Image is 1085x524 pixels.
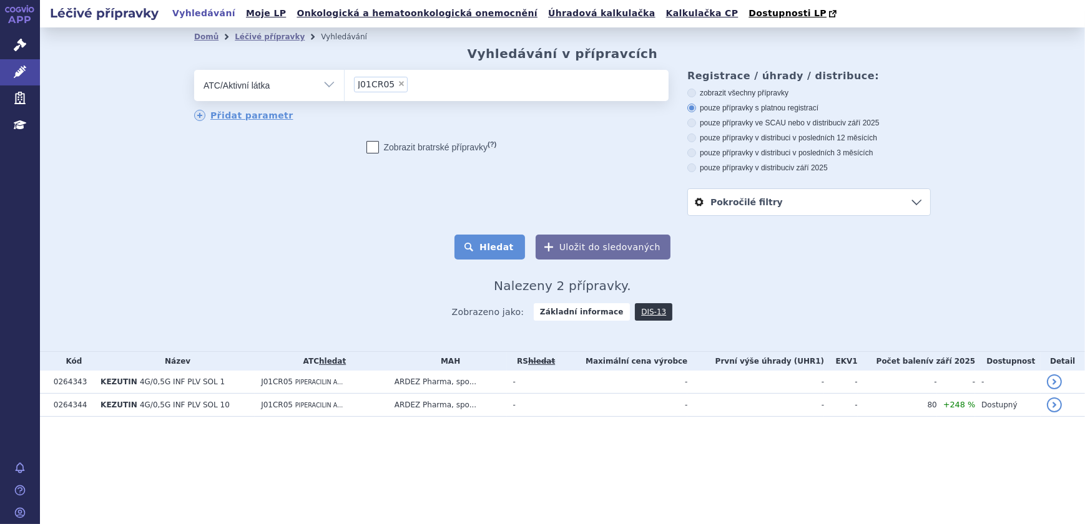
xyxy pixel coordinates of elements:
th: První výše úhrady (UHR1) [687,352,824,371]
td: ARDEZ Pharma, spo... [388,394,507,417]
span: v září 2025 [842,119,879,127]
a: Domů [194,32,218,41]
label: Zobrazit bratrské přípravky [366,141,497,153]
a: detail [1047,374,1062,389]
span: PIPERACILIN A... [295,402,343,409]
td: - [687,394,824,417]
span: KEZUTIN [101,377,137,386]
th: MAH [388,352,507,371]
td: Dostupný [975,394,1040,417]
button: Uložit do sledovaných [536,235,670,260]
span: KEZUTIN [101,400,137,409]
span: +248 % [943,400,975,409]
span: J01CR05 [261,400,293,409]
h2: Vyhledávání v přípravcích [468,46,658,61]
td: - [975,371,1040,394]
td: 0264344 [47,394,94,417]
th: Maximální cena výrobce [559,352,687,371]
span: PIPERACILIN A... [295,379,343,386]
label: pouze přípravky v distribuci v posledních 12 měsících [687,133,931,143]
label: pouze přípravky v distribuci v posledních 3 měsících [687,148,931,158]
td: - [507,394,559,417]
th: Počet balení [858,352,975,371]
th: EKV1 [824,352,858,371]
strong: Základní informace [534,303,630,321]
span: Zobrazeno jako: [452,303,524,321]
a: hledat [319,357,346,366]
a: detail [1047,397,1062,412]
td: - [824,394,858,417]
span: × [398,80,405,87]
td: - [559,394,687,417]
td: - [824,371,858,394]
span: Nalezeny 2 přípravky. [494,278,631,293]
th: RS [507,352,559,371]
span: Dostupnosti LP [749,8,827,18]
th: Kód [47,352,94,371]
a: Pokročilé filtry [688,189,930,215]
td: 0264343 [47,371,94,394]
a: vyhledávání neobsahuje žádnou platnou referenční skupinu [528,357,555,366]
span: 4G/0,5G INF PLV SOL 10 [140,400,230,409]
td: - [687,371,824,394]
span: PIPERACILIN A INHIBITOR BETA-LAKTAMASY [358,80,395,89]
a: Kalkulačka CP [662,5,742,22]
th: Dostupnost [975,352,1040,371]
h2: Léčivé přípravky [40,4,169,22]
th: Název [94,352,255,371]
a: Vyhledávání [169,5,239,22]
a: Přidat parametr [194,110,293,121]
del: hledat [528,357,555,366]
td: ARDEZ Pharma, spo... [388,371,507,394]
a: Dostupnosti LP [745,5,843,22]
label: pouze přípravky v distribuci [687,163,931,173]
h3: Registrace / úhrady / distribuce: [687,70,931,82]
th: Detail [1041,352,1085,371]
td: 80 [858,394,937,417]
th: ATC [255,352,388,371]
li: Vyhledávání [321,27,383,46]
a: Úhradová kalkulačka [544,5,659,22]
span: 4G/0,5G INF PLV SOL 1 [140,377,225,386]
input: J01CR05 [411,76,418,92]
a: DIS-13 [635,303,672,321]
abbr: (?) [488,140,496,148]
td: - [559,371,687,394]
span: v září 2025 [790,163,827,172]
label: pouze přípravky ve SCAU nebo v distribuci [687,118,931,128]
a: Moje LP [242,5,290,22]
label: pouze přípravky s platnou registrací [687,103,931,113]
span: J01CR05 [261,377,293,386]
a: Onkologická a hematoonkologická onemocnění [293,5,541,22]
td: - [858,371,937,394]
td: - [507,371,559,394]
a: Léčivé přípravky [235,32,305,41]
label: zobrazit všechny přípravky [687,88,931,98]
span: v září 2025 [929,357,976,366]
button: Hledat [454,235,525,260]
td: - [937,371,975,394]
